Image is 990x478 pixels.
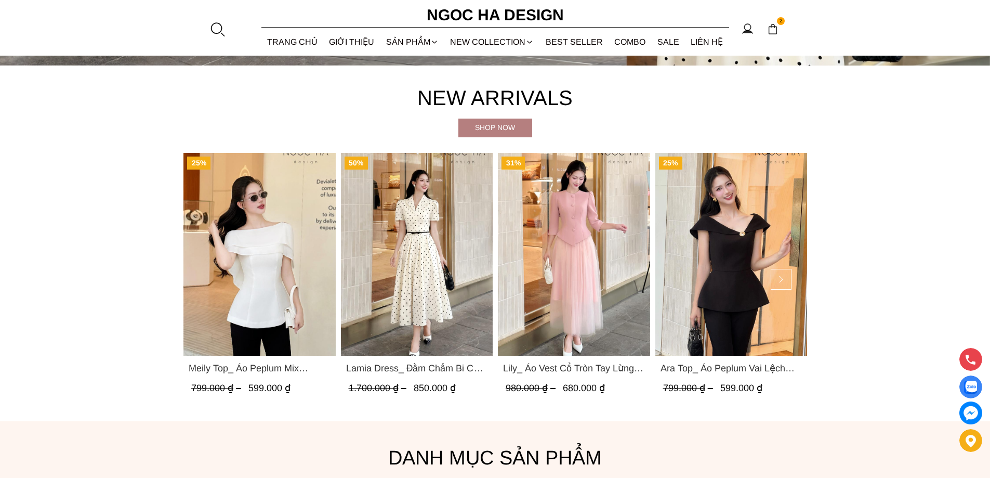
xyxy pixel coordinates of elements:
[380,28,445,56] div: SẢN PHẨM
[183,81,807,114] h4: New Arrivals
[248,383,291,393] span: 599.000 ₫
[346,361,487,376] a: Link to Lamia Dress_ Đầm Chấm Bi Cổ Vest Màu Kem D1003
[346,361,487,376] span: Lamia Dress_ Đầm Chấm Bi Cổ Vest Màu Kem D1003
[323,28,380,56] a: GIỚI THIỆU
[348,383,408,393] span: 1.700.000 ₫
[563,383,605,393] span: 680.000 ₫
[655,153,807,356] a: Product image - Ara Top_ Áo Peplum Vai Lệch Đính Cúc Màu Đen A1084
[685,28,729,56] a: LIÊN HỆ
[777,17,785,25] span: 2
[189,361,331,376] span: Meily Top_ Áo Peplum Mix Choàng Vai Vải Tơ Màu Trắng A1086
[609,28,652,56] a: Combo
[498,153,650,356] a: Product image - Lily_ Áo Vest Cổ Tròn Tay Lừng Mix Chân Váy Lưới Màu Hồng A1082+CV140
[720,383,762,393] span: 599.000 ₫
[191,383,244,393] span: 799.000 ₫
[340,153,493,356] a: Product image - Lamia Dress_ Đầm Chấm Bi Cổ Vest Màu Kem D1003
[503,361,645,376] span: Lily_ Áo Vest Cổ Tròn Tay Lừng Mix Chân Váy Lưới Màu Hồng A1082+CV140
[959,376,982,398] a: Display image
[444,28,540,56] a: NEW COLLECTION
[964,381,977,394] img: Display image
[652,28,685,56] a: SALE
[388,447,602,469] font: Danh mục sản phẩm
[413,383,455,393] span: 850.000 ₫
[767,23,778,35] img: img-CART-ICON-ksit0nf1
[261,28,324,56] a: TRANG CHỦ
[660,361,802,376] span: Ara Top_ Áo Peplum Vai Lệch Đính Cúc Màu Đen A1084
[183,153,336,356] a: Product image - Meily Top_ Áo Peplum Mix Choàng Vai Vải Tơ Màu Trắng A1086
[660,361,802,376] a: Link to Ara Top_ Áo Peplum Vai Lệch Đính Cúc Màu Đen A1084
[663,383,715,393] span: 799.000 ₫
[959,402,982,424] a: messenger
[503,361,645,376] a: Link to Lily_ Áo Vest Cổ Tròn Tay Lừng Mix Chân Váy Lưới Màu Hồng A1082+CV140
[189,361,331,376] a: Link to Meily Top_ Áo Peplum Mix Choàng Vai Vải Tơ Màu Trắng A1086
[540,28,609,56] a: BEST SELLER
[458,122,532,133] div: Shop now
[506,383,558,393] span: 980.000 ₫
[417,3,573,28] a: Ngoc Ha Design
[458,119,532,137] a: Shop now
